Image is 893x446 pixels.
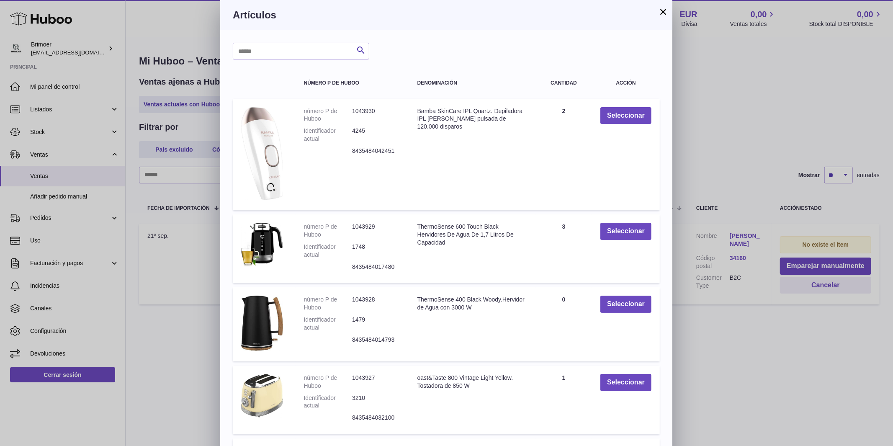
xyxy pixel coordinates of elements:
[417,296,527,312] div: ThermoSense 400 Black Woody.Hervidor de Agua con 3000 W
[600,107,651,124] button: Seleccionar
[592,72,660,94] th: Acción
[352,296,401,312] dd: 1043928
[304,374,353,390] dt: número P de Huboo
[304,107,353,123] dt: número P de Huboo
[352,243,401,259] dd: 1748
[535,99,592,210] td: 2
[241,374,283,418] img: oast&Taste 800 Vintage Light Yellow. Tostadora de 850 W
[304,223,353,239] dt: número P de Huboo
[417,223,527,247] div: ThermoSense 600 Touch Black Hervidores De Agua De 1,7 Litros De Capacidad
[600,374,651,391] button: Seleccionar
[304,316,353,332] dt: Identificador actual
[352,127,401,143] dd: 4245
[304,394,353,410] dt: Identificador actual
[233,8,660,22] h3: Artículos
[658,7,668,17] button: ×
[417,374,527,390] div: oast&Taste 800 Vintage Light Yellow. Tostadora de 850 W
[535,72,592,94] th: Cantidad
[352,316,401,332] dd: 1479
[352,263,401,271] dd: 8435484017480
[352,223,401,239] dd: 1043929
[535,366,592,434] td: 1
[241,223,283,266] img: ThermoSense 600 Touch Black Hervidores De Agua De 1,7 Litros De Capacidad
[535,214,592,283] td: 3
[352,414,401,422] dd: 8435484032100
[352,374,401,390] dd: 1043927
[296,72,409,94] th: número P de Huboo
[409,72,535,94] th: Denominación
[352,107,401,123] dd: 1043930
[352,394,401,410] dd: 3210
[304,127,353,143] dt: Identificador actual
[600,296,651,313] button: Seleccionar
[417,107,527,131] div: Bamba SkinCare IPL Quartz. Depiladora IPL [PERSON_NAME] pulsada de 120.000 disparos
[304,243,353,259] dt: Identificador actual
[241,296,283,351] img: ThermoSense 400 Black Woody.Hervidor de Agua con 3000 W
[352,147,401,155] dd: 8435484042451
[304,296,353,312] dt: número P de Huboo
[600,223,651,240] button: Seleccionar
[241,107,283,200] img: Bamba SkinCare IPL Quartz. Depiladora IPL Luz pulsada de 120.000 disparos
[352,336,401,344] dd: 8435484014793
[535,287,592,361] td: 0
